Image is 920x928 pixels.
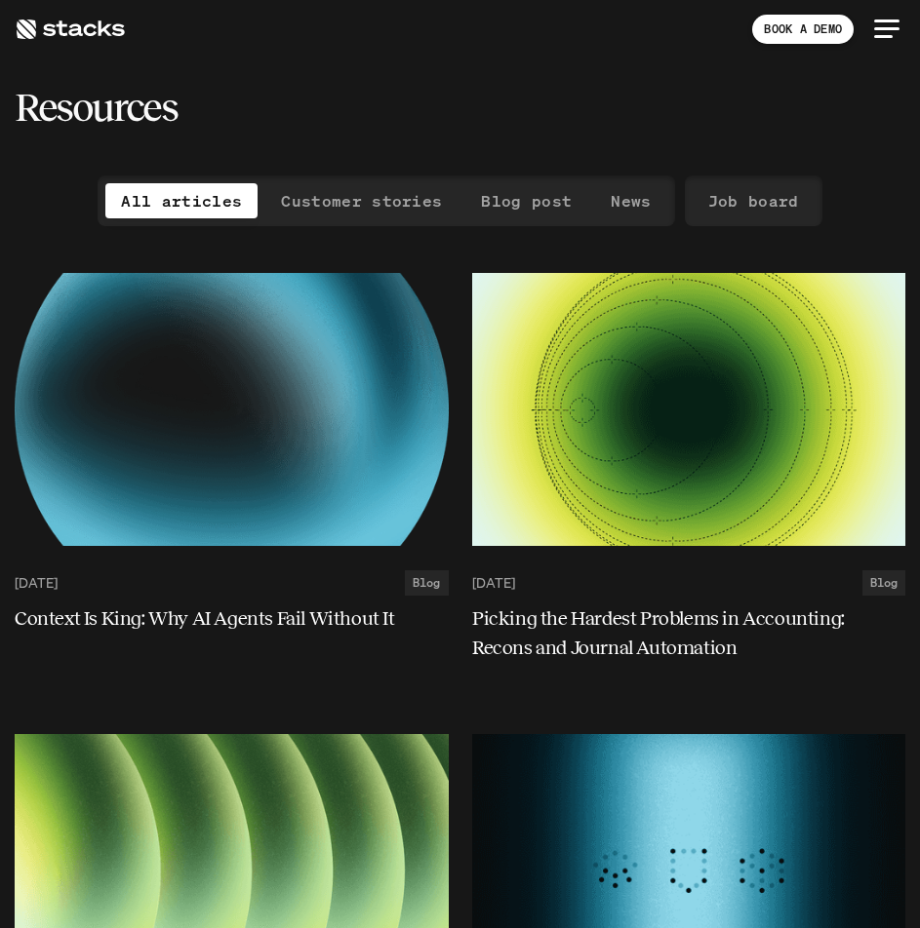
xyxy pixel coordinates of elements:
[15,570,449,596] a: [DATE]Blog
[281,187,442,215] p: Customer stories
[105,183,258,218] a: All articles
[472,570,906,596] a: [DATE]Blog
[15,86,177,129] h2: Resources
[472,603,906,662] a: Picking the Hardest Problems in Accounting: Recons and Journal Automation
[465,183,587,218] a: Blog post
[472,575,515,592] p: [DATE]
[413,576,441,590] h2: Blog
[595,183,666,218] a: News
[15,603,425,633] h5: Context Is King: Why AI Agents Fail Without It
[693,183,815,218] a: Job board
[752,15,854,44] a: BOOK A DEMO
[708,187,799,215] p: Job board
[265,183,458,218] a: Customer stories
[764,22,842,36] p: BOOK A DEMO
[15,575,58,592] p: [DATE]
[293,88,377,103] a: Privacy Policy
[611,187,651,215] p: News
[121,187,242,215] p: All articles
[472,603,883,662] h5: Picking the Hardest Problems in Accounting: Recons and Journal Automation
[869,576,898,590] h2: Blog
[481,187,572,215] p: Blog post
[15,603,449,633] a: Context Is King: Why AI Agents Fail Without It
